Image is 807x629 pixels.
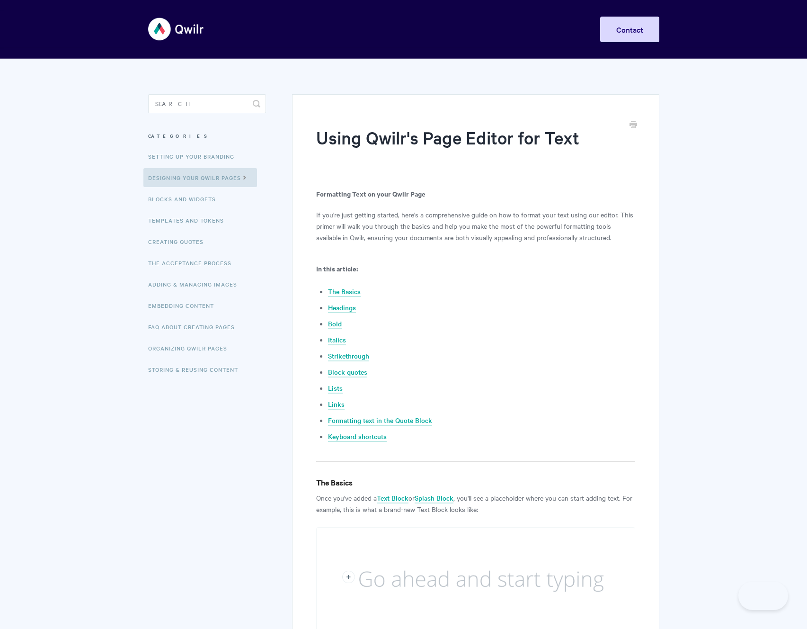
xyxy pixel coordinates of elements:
[148,127,266,144] h3: Categories
[148,94,266,113] input: Search
[316,263,358,273] b: In this article:
[148,253,239,272] a: The Acceptance Process
[148,232,211,251] a: Creating Quotes
[148,317,242,336] a: FAQ About Creating Pages
[148,211,231,230] a: Templates and Tokens
[328,303,356,313] a: Headings
[328,335,346,345] a: Italics
[148,360,245,379] a: Storing & Reusing Content
[148,296,221,315] a: Embedding Content
[328,415,432,426] a: Formatting text in the Quote Block
[738,582,788,610] iframe: Toggle Customer Support
[148,275,244,294] a: Adding & Managing Images
[328,287,361,297] a: The Basics
[328,431,387,442] a: Keyboard shortcuts
[316,189,426,198] b: Formatting Text on your Qwilr Page
[316,126,621,166] h1: Using Qwilr's Page Editor for Text
[600,17,659,42] a: Contact
[328,319,342,329] a: Bold
[377,493,408,503] a: Text Block
[328,351,369,361] a: Strikethrough
[316,492,635,515] p: Once you've added a or , you'll see a placeholder where you can start adding text. For example, t...
[316,209,635,243] p: If you're just getting started, here's a comprehensive guide on how to format your text using our...
[148,11,204,47] img: Qwilr Help Center
[415,493,453,503] a: Splash Block
[328,399,345,410] a: Links
[148,147,241,166] a: Setting up your Branding
[148,189,223,208] a: Blocks and Widgets
[148,339,234,358] a: Organizing Qwilr Pages
[328,383,343,394] a: Lists
[630,120,637,130] a: Print this Article
[316,476,635,488] h4: The Basics
[328,367,367,377] a: Block quotes
[143,168,257,187] a: Designing Your Qwilr Pages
